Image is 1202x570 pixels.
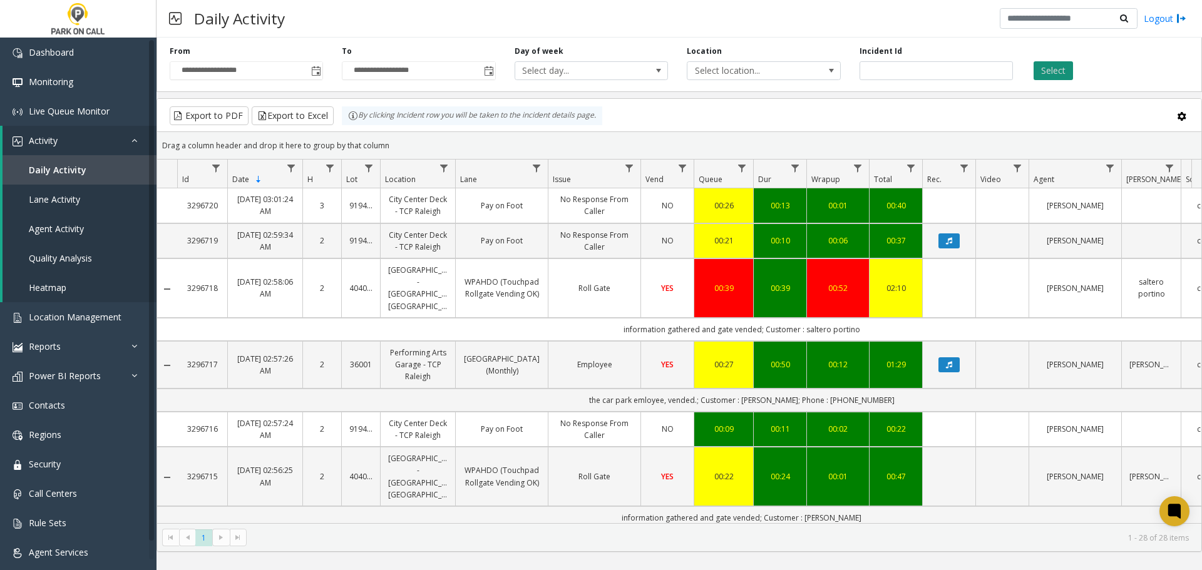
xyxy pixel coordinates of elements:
[13,401,23,411] img: 'icon'
[3,273,157,302] a: Heatmap
[515,62,637,79] span: Select day...
[311,359,334,370] a: 2
[3,243,157,273] a: Quality Analysis
[463,353,540,377] a: [GEOGRAPHIC_DATA] (Monthly)
[170,46,190,57] label: From
[361,160,378,176] a: Lot Filter Menu
[903,160,920,176] a: Total Filter Menu
[182,174,189,185] span: Id
[649,359,686,370] a: YES
[13,48,23,58] img: 'icon'
[661,283,674,293] span: YES
[1037,200,1114,211] a: [PERSON_NAME]
[877,423,915,435] a: 00:22
[283,160,300,176] a: Date Filter Menu
[13,136,23,146] img: 'icon'
[169,3,182,34] img: pageIcon
[761,282,799,294] a: 00:39
[460,174,477,185] span: Lane
[13,372,23,382] img: 'icon'
[185,235,220,247] a: 3296719
[814,282,861,294] a: 00:52
[13,313,23,323] img: 'icon'
[29,517,66,529] span: Rule Sets
[649,200,686,211] a: NO
[13,107,23,117] img: 'icon'
[388,347,448,383] a: Performing Arts Garage - TCP Raleigh
[311,200,334,211] a: 3
[814,423,861,435] div: 00:02
[3,214,157,243] a: Agent Activity
[877,200,915,211] a: 00:40
[662,235,674,246] span: NO
[528,160,545,176] a: Lane Filter Menu
[699,174,722,185] span: Queue
[322,160,339,176] a: H Filter Menu
[388,193,448,217] a: City Center Deck - TCP Raleigh
[29,399,65,411] span: Contacts
[185,471,220,482] a: 3296715
[13,489,23,499] img: 'icon'
[687,62,809,79] span: Select location...
[349,471,372,482] a: 404004
[157,360,177,370] a: Collapse Details
[463,423,540,435] a: Pay on Foot
[553,174,571,185] span: Issue
[235,417,295,441] a: [DATE] 02:57:24 AM
[874,174,892,185] span: Total
[687,46,722,57] label: Location
[29,105,110,117] span: Live Queue Monitor
[235,464,295,488] a: [DATE] 02:56:25 AM
[556,417,633,441] a: No Response From Caller
[814,359,861,370] div: 00:12
[311,423,334,435] a: 2
[388,417,448,441] a: City Center Deck - TCP Raleigh
[481,62,495,79] span: Toggle popup
[29,546,88,558] span: Agent Services
[702,200,746,211] div: 00:26
[29,340,61,352] span: Reports
[556,193,633,217] a: No Response From Caller
[702,282,746,294] div: 00:39
[349,282,372,294] a: 404004
[388,264,448,312] a: [GEOGRAPHIC_DATA] - [GEOGRAPHIC_DATA] [GEOGRAPHIC_DATA]
[232,174,249,185] span: Date
[3,126,157,155] a: Activity
[188,3,291,34] h3: Daily Activity
[29,135,58,146] span: Activity
[463,200,540,211] a: Pay on Foot
[29,311,121,323] span: Location Management
[463,235,540,247] a: Pay on Foot
[649,423,686,435] a: NO
[761,423,799,435] a: 00:11
[761,471,799,482] a: 00:24
[1102,160,1119,176] a: Agent Filter Menu
[877,235,915,247] a: 00:37
[29,370,101,382] span: Power BI Reports
[388,452,448,501] a: [GEOGRAPHIC_DATA] - [GEOGRAPHIC_DATA] [GEOGRAPHIC_DATA]
[195,529,212,546] span: Page 1
[254,532,1189,543] kendo-pager-info: 1 - 28 of 28 items
[235,276,295,300] a: [DATE] 02:58:06 AM
[29,429,61,440] span: Regions
[463,464,540,488] a: WPAHDO (Touchpad Rollgate Vending OK)
[29,458,61,470] span: Security
[814,235,861,247] a: 00:06
[761,200,799,211] div: 00:13
[13,78,23,88] img: 'icon'
[734,160,751,176] a: Queue Filter Menu
[860,46,902,57] label: Incident Id
[311,471,334,482] a: 2
[1129,471,1173,482] a: [PERSON_NAME]
[702,423,746,435] div: 00:09
[702,471,746,482] div: 00:22
[13,460,23,470] img: 'icon'
[307,174,313,185] span: H
[702,359,746,370] a: 00:27
[342,106,602,125] div: By clicking Incident row you will be taken to the incident details page.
